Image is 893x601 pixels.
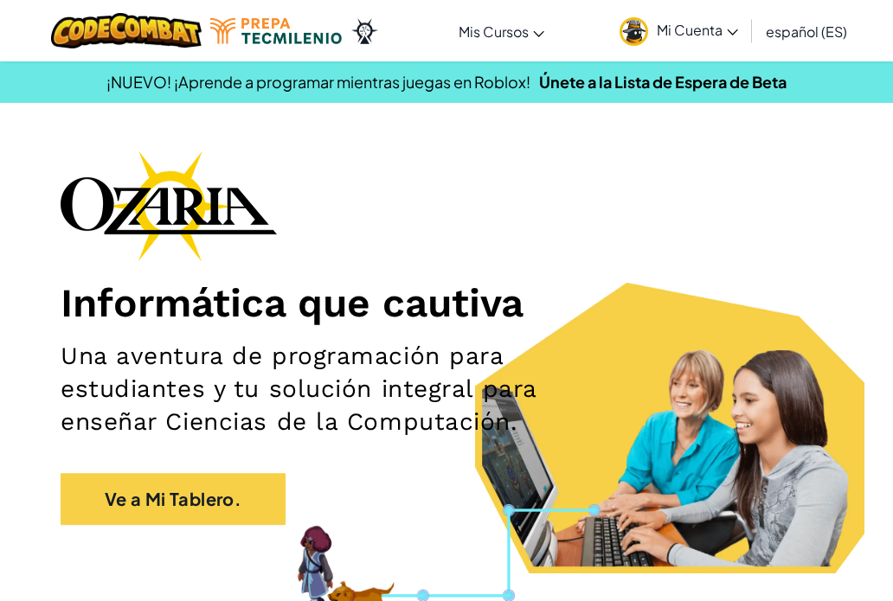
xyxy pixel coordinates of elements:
[459,22,529,41] span: Mis Cursos
[106,72,530,92] span: ¡NUEVO! ¡Aprende a programar mientras juegas en Roblox!
[757,8,856,54] a: español (ES)
[450,8,553,54] a: Mis Cursos
[766,22,847,41] span: español (ES)
[350,18,378,44] img: Ozaria
[61,340,578,438] h2: Una aventura de programación para estudiantes y tu solución integral para enseñar Ciencias de la ...
[611,3,747,58] a: Mi Cuenta
[620,17,648,46] img: avatar
[61,473,286,525] a: Ve a Mi Tablero.
[51,13,202,48] img: CodeCombat logo
[539,72,787,92] a: Únete a la Lista de Espera de Beta
[61,150,277,261] img: Ozaria branding logo
[657,21,738,39] span: Mi Cuenta
[61,278,832,327] h1: Informática que cautiva
[210,18,342,44] img: Tecmilenio logo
